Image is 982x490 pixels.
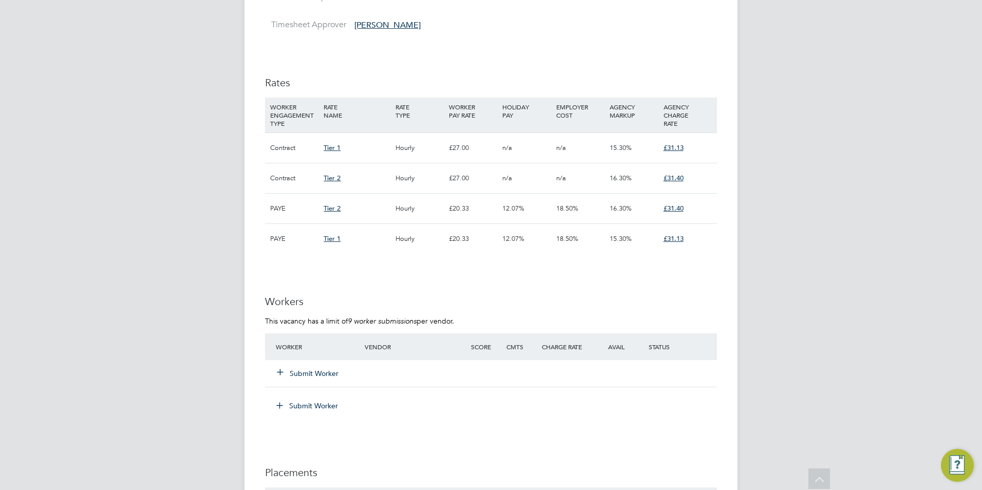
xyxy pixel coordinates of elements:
span: £31.13 [664,234,684,243]
span: £31.13 [664,143,684,152]
div: AGENCY MARKUP [607,98,660,124]
span: 15.30% [610,143,632,152]
div: PAYE [268,224,321,254]
h3: Rates [265,76,717,89]
span: 16.30% [610,204,632,213]
div: HOLIDAY PAY [500,98,553,124]
span: £31.40 [664,204,684,213]
div: EMPLOYER COST [554,98,607,124]
div: Worker [273,337,362,356]
span: 12.07% [502,234,524,243]
div: Status [646,337,717,356]
div: £27.00 [446,163,500,193]
span: n/a [556,174,566,182]
em: 9 worker submissions [348,316,417,326]
span: 16.30% [610,174,632,182]
div: Hourly [393,194,446,223]
div: AGENCY CHARGE RATE [661,98,714,133]
h3: Workers [265,295,717,308]
span: 15.30% [610,234,632,243]
span: n/a [502,143,512,152]
label: Timesheet Approver [265,20,346,30]
div: Hourly [393,133,446,163]
button: Submit Worker [277,368,339,379]
span: 18.50% [556,234,578,243]
div: Charge Rate [539,337,593,356]
div: RATE NAME [321,98,392,124]
span: [PERSON_NAME] [354,20,421,30]
div: WORKER PAY RATE [446,98,500,124]
h3: Placements [265,466,717,479]
span: Tier 2 [324,174,341,182]
div: Cmts [504,337,539,356]
span: n/a [556,143,566,152]
span: Tier 1 [324,234,341,243]
span: 18.50% [556,204,578,213]
span: £31.40 [664,174,684,182]
span: Tier 2 [324,204,341,213]
div: Score [468,337,504,356]
div: WORKER ENGAGEMENT TYPE [268,98,321,133]
div: Hourly [393,163,446,193]
span: n/a [502,174,512,182]
div: Contract [268,163,321,193]
div: £20.33 [446,194,500,223]
div: RATE TYPE [393,98,446,124]
div: PAYE [268,194,321,223]
div: £20.33 [446,224,500,254]
span: Tier 1 [324,143,341,152]
p: This vacancy has a limit of per vendor. [265,316,717,326]
div: Contract [268,133,321,163]
button: Submit Worker [269,398,346,414]
span: 12.07% [502,204,524,213]
button: Engage Resource Center [941,449,974,482]
div: Hourly [393,224,446,254]
div: Vendor [362,337,468,356]
div: Avail [593,337,646,356]
div: £27.00 [446,133,500,163]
